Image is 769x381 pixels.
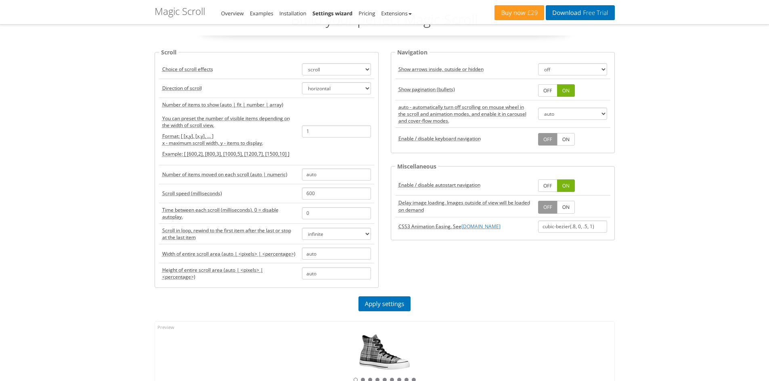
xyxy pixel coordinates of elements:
a: Overview [221,10,244,17]
a: Installation [279,10,306,17]
p: Format: [ [x,y], [x,y], ... ] x - maximum scroll width, y - items to display. [162,133,295,146]
acronym: items, default: auto [162,101,295,162]
a: ON [557,179,575,192]
a: DownloadFree Trial [546,5,614,20]
acronym: width, default: auto [162,250,295,257]
acronym: easing, default: cubic-bezier(.8, 0, .5, 1) [398,223,501,230]
acronym: autostart, default: true [398,181,480,188]
acronym: lazyLoad, default: false [398,199,532,213]
a: OFF [538,133,557,146]
h1: Magic Scroll [155,6,205,17]
a: Apply settings [358,296,411,311]
acronym: pagination, default: false [398,86,455,93]
a: Extensions [381,10,411,17]
a: Pricing [358,10,375,17]
acronym: autoplay, default: 0 [162,206,295,220]
acronym: scrollOnWheel, default: auto [398,104,532,124]
a: ON [557,201,575,213]
a: ON [557,133,575,146]
a: OFF [538,84,557,97]
legend: Miscellaneous [395,162,438,171]
a: ON [557,84,575,97]
acronym: speed, default: 600 [162,190,222,197]
legend: Scroll [159,48,178,57]
acronym: loop, default: infinite [162,227,295,241]
acronym: step, default: auto [162,171,287,178]
acronym: arrows, default: outside [398,66,484,73]
span: Free Trial [581,10,608,16]
p: Example: [ [600,2], [800,3], [1000,5], [1200,7], [1500,10] ] [162,150,295,157]
a: Settings wizard [312,10,352,17]
p: You can preset the number of visible items depending on the width of scroll view. [162,115,295,129]
legend: Navigation [395,48,430,57]
a: Buy now£29 [495,5,544,20]
a: OFF [538,201,557,213]
a: OFF [538,179,557,192]
span: £29 [526,10,538,16]
acronym: orientation, default: horizontal [162,85,202,92]
acronym: mode, default: scroll [162,66,213,73]
a: Examples [250,10,273,17]
acronym: keyboard, default: false [398,135,481,142]
a: [DOMAIN_NAME] [461,223,501,230]
acronym: height, default: auto [162,266,295,280]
